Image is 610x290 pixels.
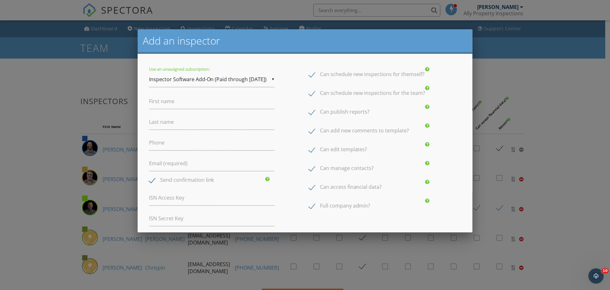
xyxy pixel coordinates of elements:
[309,109,370,117] label: Can publish reports?
[149,215,183,222] label: ISN Secret Key
[149,177,214,185] label: Send confirmation link
[309,90,425,98] label: Can schedule new inspections for the team?
[149,98,174,105] label: First name
[601,268,609,273] span: 10
[309,203,370,211] label: Full company admin?
[149,67,274,72] div: Use an unassigned subscription:
[309,184,382,192] label: Can access financial data?
[143,34,467,47] h2: Add an inspector
[309,128,409,136] label: Can add new comments to template?
[309,71,424,79] label: Can schedule new inspections for themself?
[149,194,184,201] label: ISN Access Key
[149,139,165,146] label: Phone
[149,160,187,167] label: Email (required)
[309,146,367,154] label: Can edit templates?
[309,165,374,173] label: Can manage contacts?
[149,118,174,125] label: Last name
[588,268,604,284] iframe: Intercom live chat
